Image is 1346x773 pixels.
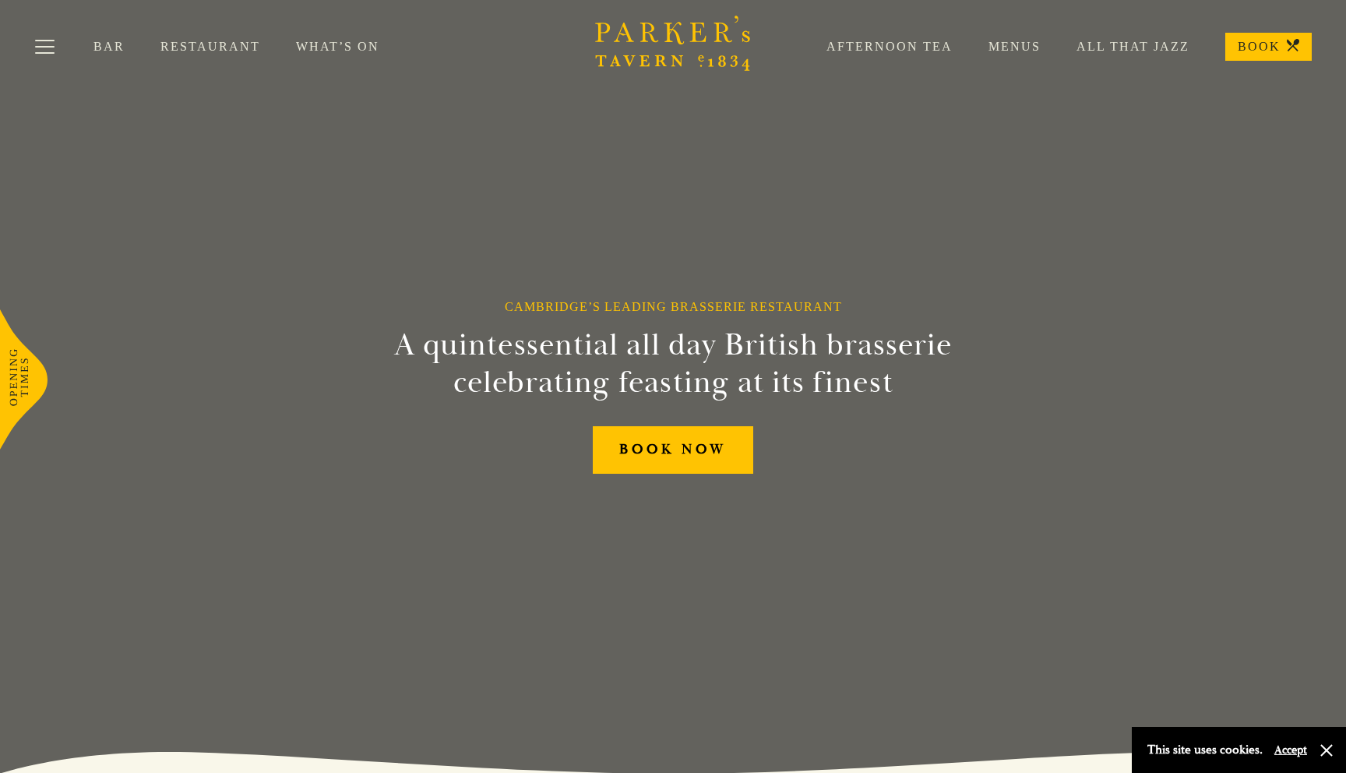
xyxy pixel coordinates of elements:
h1: Cambridge’s Leading Brasserie Restaurant [505,299,842,314]
a: BOOK NOW [593,426,753,474]
p: This site uses cookies. [1147,739,1263,761]
h2: A quintessential all day British brasserie celebrating feasting at its finest [318,326,1028,401]
button: Close and accept [1319,743,1334,758]
button: Accept [1274,743,1307,757]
